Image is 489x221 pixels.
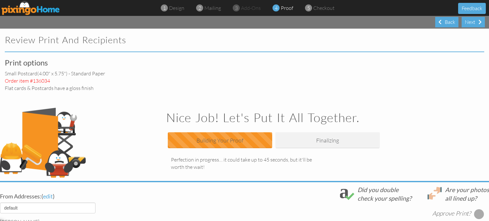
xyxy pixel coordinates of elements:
[5,85,158,92] div: Flat cards & Postcards have a gloss finish
[432,209,471,218] div: Approve Print?
[2,1,60,15] img: pixingo logo
[166,111,489,124] h1: Nice Job! Let's put it all together.
[358,194,412,203] div: check your spelling?
[462,17,485,27] div: Next
[198,4,201,12] span: 2
[307,4,310,12] span: 5
[445,185,489,194] div: Are your photos
[241,5,261,11] span: add-ons
[435,17,458,27] div: Back
[37,70,67,77] span: (4.00" x 5.75")
[445,194,489,203] div: all lined up?
[169,5,184,11] span: design
[281,5,293,11] span: proof
[275,4,278,12] span: 4
[68,70,105,77] span: - Standard paper
[313,5,335,11] span: checkout
[163,4,166,12] span: 1
[5,70,158,77] div: small postcard
[5,59,153,67] h3: Print options
[43,193,53,200] span: edit
[5,35,233,45] h2: Review Print and Recipients
[171,156,323,171] div: Perfection in progress… it could take up to 45 seconds, but it'll be worth the wait!
[458,3,486,14] button: Feedback
[5,77,158,85] div: Order item #136034
[275,132,380,148] div: Finalizing
[340,187,354,200] img: check_spelling.svg
[168,132,272,148] div: Building Your Proof
[428,187,442,200] img: lineup.svg
[358,185,412,194] div: Did you double
[204,5,221,11] span: mailing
